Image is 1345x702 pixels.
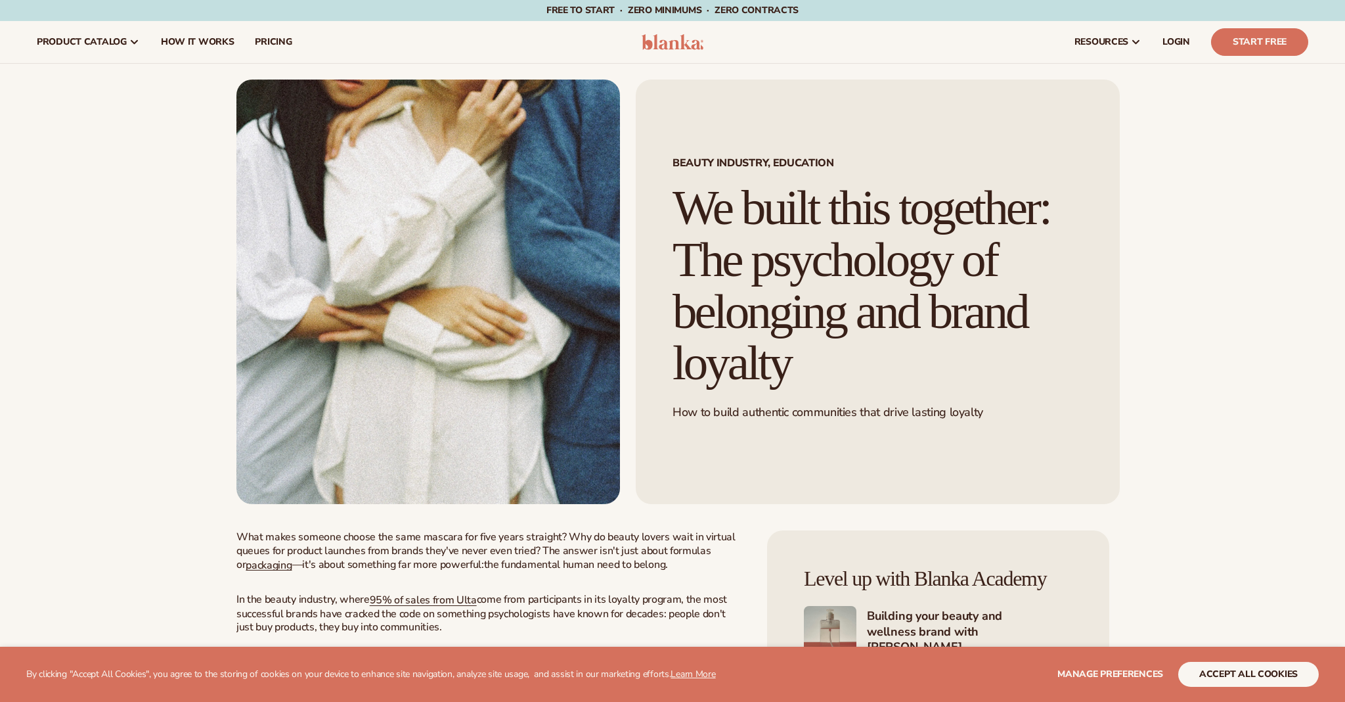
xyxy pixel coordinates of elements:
[1074,37,1128,47] span: resources
[255,37,292,47] span: pricing
[26,21,150,63] a: product catalog
[236,530,736,572] span: What makes someone choose the same mascara for five years straight? Why do beauty lovers wait in ...
[236,80,620,504] img: Close-up of three people standing close together, with their arms wrapped around each other in a ...
[1162,37,1190,47] span: LOGIN
[1152,21,1201,63] a: LOGIN
[236,592,370,607] span: In the beauty industry, where
[867,609,1072,656] h4: Building your beauty and wellness brand with [PERSON_NAME]
[26,669,716,680] p: By clicking "Accept All Cookies", you agree to the storing of cookies on your device to enhance s...
[150,21,245,63] a: How It Works
[1064,21,1152,63] a: resources
[804,606,856,659] img: Shopify Image 5
[370,593,477,607] a: 95% of sales from Ulta
[484,557,668,572] span: the fundamental human need to belong.
[1178,662,1319,687] button: accept all cookies
[1057,662,1163,687] button: Manage preferences
[672,182,1083,389] h1: We built this together: The psychology of belonging and brand loyalty
[672,158,1083,168] span: Beauty industry, Education
[642,34,704,50] img: logo
[804,606,1072,659] a: Shopify Image 5 Building your beauty and wellness brand with [PERSON_NAME]
[161,37,234,47] span: How It Works
[246,557,292,572] a: packaging
[292,557,484,572] span: —it's about something far more powerful:
[1057,668,1163,680] span: Manage preferences
[671,668,715,680] a: Learn More
[236,592,727,634] span: come from participants in its loyalty program, the most successful brands have cracked the code o...
[244,21,302,63] a: pricing
[804,567,1072,590] h4: Level up with Blanka Academy
[37,37,127,47] span: product catalog
[1211,28,1308,56] a: Start Free
[672,404,983,420] span: How to build authentic communities that drive lasting loyalty
[546,4,799,16] span: Free to start · ZERO minimums · ZERO contracts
